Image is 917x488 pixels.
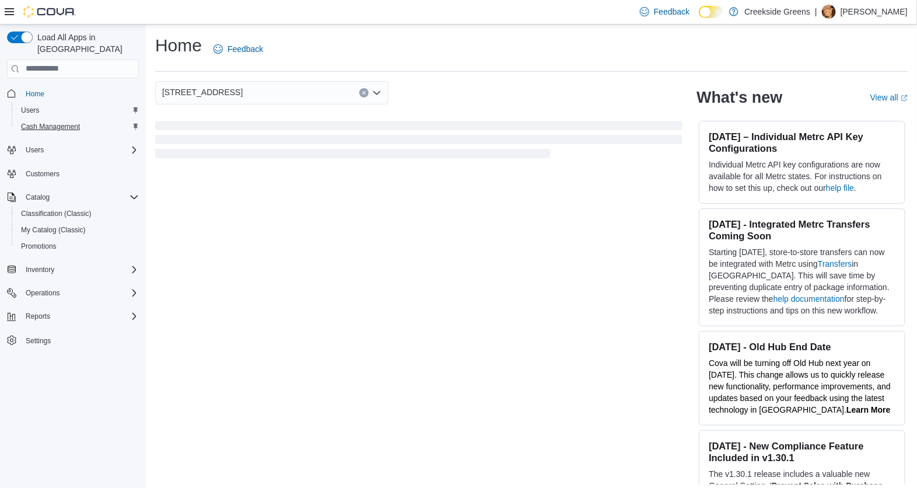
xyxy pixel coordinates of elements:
[16,239,61,253] a: Promotions
[709,358,891,414] span: Cova will be turning off Old Hub next year on [DATE]. This change allows us to quickly release ne...
[815,5,817,19] p: |
[12,222,143,238] button: My Catalog (Classic)
[2,285,143,301] button: Operations
[21,242,57,251] span: Promotions
[21,143,48,157] button: Users
[709,440,895,463] h3: [DATE] - New Compliance Feature Included in v1.30.1
[21,190,54,204] button: Catalog
[709,131,895,154] h3: [DATE] – Individual Metrc API Key Configurations
[21,309,55,323] button: Reports
[21,167,64,181] a: Customers
[818,259,852,269] a: Transfers
[21,122,80,131] span: Cash Management
[21,286,65,300] button: Operations
[16,239,139,253] span: Promotions
[2,85,143,102] button: Home
[12,118,143,135] button: Cash Management
[21,190,139,204] span: Catalog
[21,209,92,218] span: Classification (Classic)
[16,207,139,221] span: Classification (Classic)
[23,6,76,18] img: Cova
[2,308,143,325] button: Reports
[16,223,139,237] span: My Catalog (Classic)
[26,193,50,202] span: Catalog
[870,93,908,102] a: View allExternal link
[709,218,895,242] h3: [DATE] - Integrated Metrc Transfers Coming Soon
[16,120,139,134] span: Cash Management
[21,333,139,347] span: Settings
[209,37,268,61] a: Feedback
[26,336,51,346] span: Settings
[826,183,854,193] a: help file
[12,238,143,255] button: Promotions
[846,405,890,414] a: Learn More
[2,262,143,278] button: Inventory
[21,225,86,235] span: My Catalog (Classic)
[16,207,96,221] a: Classification (Classic)
[841,5,908,19] p: [PERSON_NAME]
[699,6,723,18] input: Dark Mode
[901,95,908,102] svg: External link
[16,223,90,237] a: My Catalog (Classic)
[26,288,60,298] span: Operations
[21,286,139,300] span: Operations
[21,166,139,181] span: Customers
[773,294,845,304] a: help documentation
[26,312,50,321] span: Reports
[744,5,810,19] p: Creekside Greens
[654,6,689,18] span: Feedback
[26,145,44,155] span: Users
[162,85,243,99] span: [STREET_ADDRESS]
[709,246,895,316] p: Starting [DATE], store-to-store transfers can now be integrated with Metrc using in [GEOGRAPHIC_D...
[21,309,139,323] span: Reports
[709,341,895,353] h3: [DATE] - Old Hub End Date
[822,5,836,19] div: Layne Sharpe
[16,103,44,117] a: Users
[12,102,143,118] button: Users
[26,169,60,179] span: Customers
[21,143,139,157] span: Users
[155,123,682,161] span: Loading
[359,88,369,97] button: Clear input
[2,332,143,348] button: Settings
[12,205,143,222] button: Classification (Classic)
[21,106,39,115] span: Users
[33,32,139,55] span: Load All Apps in [GEOGRAPHIC_DATA]
[7,81,139,379] nav: Complex example
[26,89,44,99] span: Home
[2,165,143,182] button: Customers
[155,34,202,57] h1: Home
[709,159,895,194] p: Individual Metrc API key configurations are now available for all Metrc states. For instructions ...
[372,88,381,97] button: Open list of options
[21,87,49,101] a: Home
[2,142,143,158] button: Users
[21,263,59,277] button: Inventory
[16,120,85,134] a: Cash Management
[21,263,139,277] span: Inventory
[696,88,782,107] h2: What's new
[21,334,55,348] a: Settings
[2,189,143,205] button: Catalog
[16,103,139,117] span: Users
[26,265,54,274] span: Inventory
[228,43,263,55] span: Feedback
[21,86,139,101] span: Home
